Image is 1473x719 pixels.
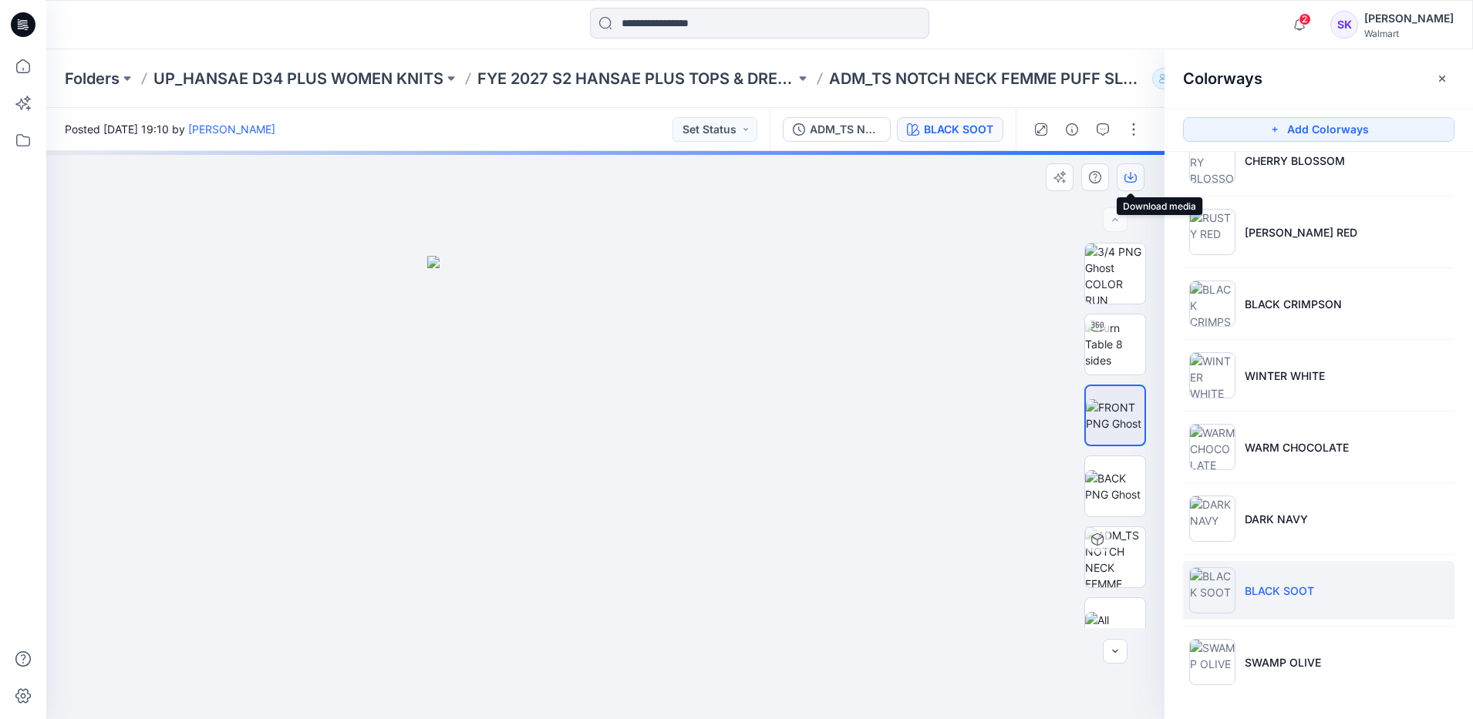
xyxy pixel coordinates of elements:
img: 3/4 PNG Ghost COLOR RUN [1085,244,1145,304]
button: Details [1060,117,1084,142]
p: SWAMP OLIVE [1245,654,1321,670]
a: FYE 2027 S2 HANSAE PLUS TOPS & DRESSES [477,68,795,89]
img: ADM_TS NOTCH NECK FEMME PUFF SLEEVE TOP BLACK SOOT [1085,527,1145,587]
p: DARK NAVY [1245,511,1308,527]
p: CHERRY BLOSSOM [1245,153,1345,169]
img: BLACK CRIMPSON [1189,281,1235,327]
img: DARK NAVY [1189,496,1235,542]
p: WARM CHOCOLATE [1245,439,1349,455]
img: WINTER WHITE [1189,352,1235,398]
img: SWAMP OLIVE [1189,639,1235,685]
span: Posted [DATE] 19:10 by [65,121,275,137]
div: BLACK SOOT [924,121,993,138]
button: Add Colorways [1183,117,1454,142]
img: BLACK SOOT [1189,567,1235,613]
div: [PERSON_NAME] [1364,9,1454,28]
img: WARM CHOCOLATE [1189,424,1235,470]
img: All colorways [1085,612,1145,644]
img: FRONT PNG Ghost [1086,399,1144,432]
a: UP_HANSAE D34 PLUS WOMEN KNITS [153,68,443,89]
span: 2 [1299,13,1311,25]
img: RUSTY RED [1189,209,1235,255]
img: BACK PNG Ghost [1085,470,1145,502]
div: SK [1330,11,1358,39]
p: WINTER WHITE [1245,368,1325,384]
img: CHERRY BLOSSOM [1189,137,1235,183]
p: ADM_TS NOTCH NECK FEMME PUFF SLEEVE TOP [829,68,1147,89]
button: ADM_TS NOTCH NECK FEMME PUFF SLEEVE TOP [783,117,891,142]
p: [PERSON_NAME] RED [1245,224,1357,240]
h2: Colorways [1183,69,1262,88]
a: Folders [65,68,120,89]
button: 16 [1152,68,1201,89]
p: BLACK SOOT [1245,583,1314,599]
a: [PERSON_NAME] [188,123,275,136]
img: Turn Table 8 sides [1085,320,1145,368]
button: BLACK SOOT [897,117,1003,142]
div: Walmart [1364,28,1454,39]
div: ADM_TS NOTCH NECK FEMME PUFF SLEEVE TOP [810,121,881,138]
p: BLACK CRIMPSON [1245,296,1342,312]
